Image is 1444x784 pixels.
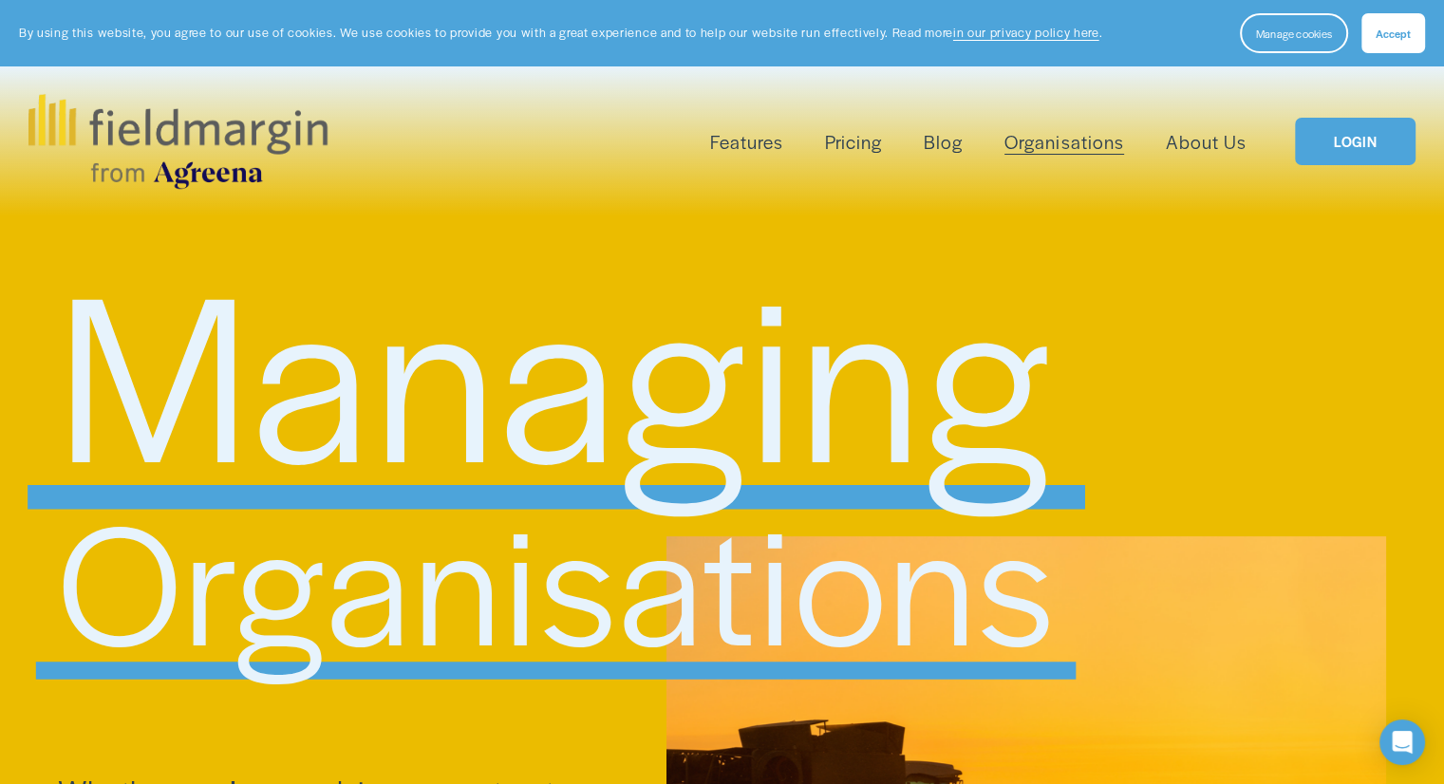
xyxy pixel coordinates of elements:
span: Features [710,128,783,156]
a: About Us [1166,126,1247,158]
button: Manage cookies [1240,13,1348,53]
a: LOGIN [1295,118,1415,166]
span: Managing [58,204,1054,530]
a: folder dropdown [710,126,783,158]
img: fieldmargin.com [28,94,327,189]
p: By using this website, you agree to our use of cookies. We use cookies to provide you with a grea... [19,24,1102,42]
a: Organisations [1004,126,1123,158]
div: Open Intercom Messenger [1379,719,1425,765]
button: Accept [1361,13,1425,53]
a: Pricing [825,126,882,158]
a: in our privacy policy here [953,24,1099,41]
span: Accept [1376,26,1411,41]
span: Organisations [58,460,1058,694]
a: Blog [924,126,963,158]
span: Manage cookies [1256,26,1332,41]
